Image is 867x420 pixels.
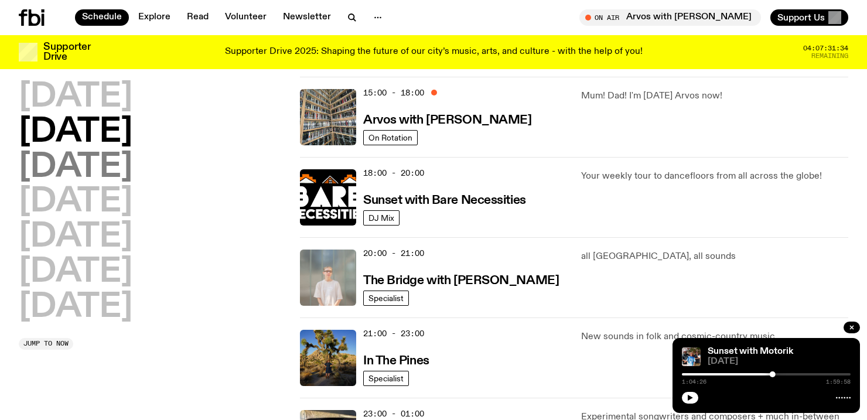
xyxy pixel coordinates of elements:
span: 04:07:31:34 [803,45,848,52]
p: Supporter Drive 2025: Shaping the future of our city’s music, arts, and culture - with the help o... [225,47,643,57]
a: Specialist [363,371,409,386]
a: Schedule [75,9,129,26]
a: Arvos with [PERSON_NAME] [363,112,531,127]
a: Specialist [363,291,409,306]
span: 21:00 - 23:00 [363,328,424,339]
span: Support Us [777,12,825,23]
span: 20:00 - 21:00 [363,248,424,259]
h3: In The Pines [363,355,429,367]
button: On AirArvos with [PERSON_NAME] [579,9,761,26]
button: Jump to now [19,338,73,350]
button: [DATE] [19,221,132,254]
a: In The Pines [363,353,429,367]
a: Volunteer [218,9,274,26]
img: Bare Necessities [300,169,356,226]
button: [DATE] [19,151,132,184]
a: Sunset with Motorik [708,347,793,356]
a: The Bridge with [PERSON_NAME] [363,272,559,287]
p: New sounds in folk and cosmic-country music [581,330,848,344]
button: Support Us [770,9,848,26]
span: 1:04:26 [682,379,706,385]
button: [DATE] [19,116,132,149]
span: Specialist [368,374,404,383]
a: On Rotation [363,130,418,145]
img: A corner shot of the fbi music library [300,89,356,145]
span: [DATE] [708,357,851,366]
p: Mum! Dad! I'm [DATE] Arvos now! [581,89,848,103]
button: [DATE] [19,186,132,218]
button: [DATE] [19,291,132,324]
span: 1:59:58 [826,379,851,385]
a: Read [180,9,216,26]
span: Specialist [368,293,404,302]
span: 15:00 - 18:00 [363,87,424,98]
a: Sunset with Bare Necessities [363,192,526,207]
span: Jump to now [23,340,69,347]
span: Remaining [811,53,848,59]
h3: Sunset with Bare Necessities [363,194,526,207]
span: On Rotation [368,133,412,142]
img: Mara stands in front of a frosted glass wall wearing a cream coloured t-shirt and black glasses. ... [300,250,356,306]
img: Andrew, Reenie, and Pat stand in a row, smiling at the camera, in dappled light with a vine leafe... [682,347,701,366]
button: [DATE] [19,81,132,114]
span: DJ Mix [368,213,394,222]
a: DJ Mix [363,210,400,226]
p: all [GEOGRAPHIC_DATA], all sounds [581,250,848,264]
span: 18:00 - 20:00 [363,168,424,179]
p: Your weekly tour to dancefloors from all across the globe! [581,169,848,183]
img: Johanna stands in the middle distance amongst a desert scene with large cacti and trees. She is w... [300,330,356,386]
h3: Arvos with [PERSON_NAME] [363,114,531,127]
a: Explore [131,9,178,26]
h3: The Bridge with [PERSON_NAME] [363,275,559,287]
span: 23:00 - 01:00 [363,408,424,419]
a: Newsletter [276,9,338,26]
button: [DATE] [19,256,132,289]
h3: Supporter Drive [43,42,90,62]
